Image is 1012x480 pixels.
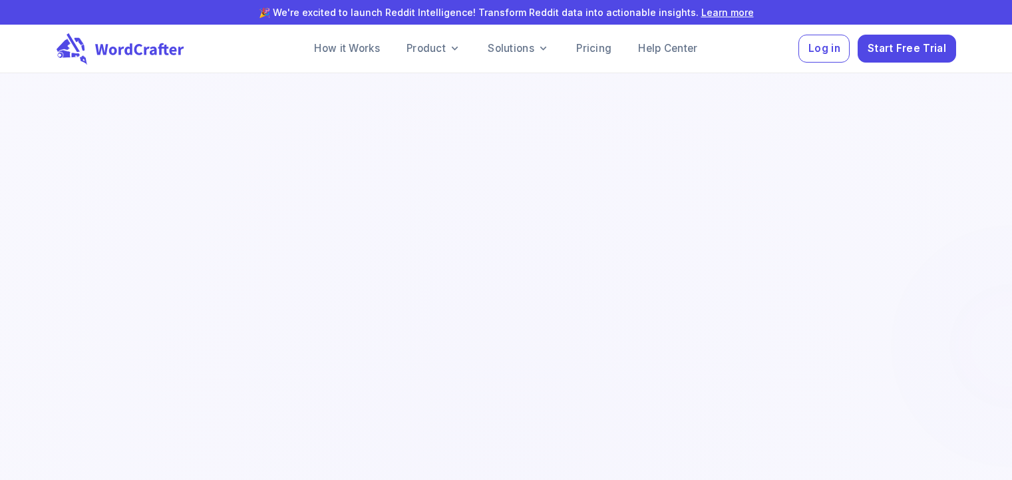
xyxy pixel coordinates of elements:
a: Solutions [477,35,560,62]
button: Log in [798,35,850,63]
a: Pricing [566,35,622,62]
button: Start Free Trial [858,35,955,63]
span: Start Free Trial [868,40,946,58]
a: Product [396,35,472,62]
span: Log in [808,40,840,58]
p: 🎉 We're excited to launch Reddit Intelligence! Transform Reddit data into actionable insights. [21,5,991,19]
a: How it Works [303,35,391,62]
a: Help Center [627,35,708,62]
a: Learn more [701,7,754,18]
